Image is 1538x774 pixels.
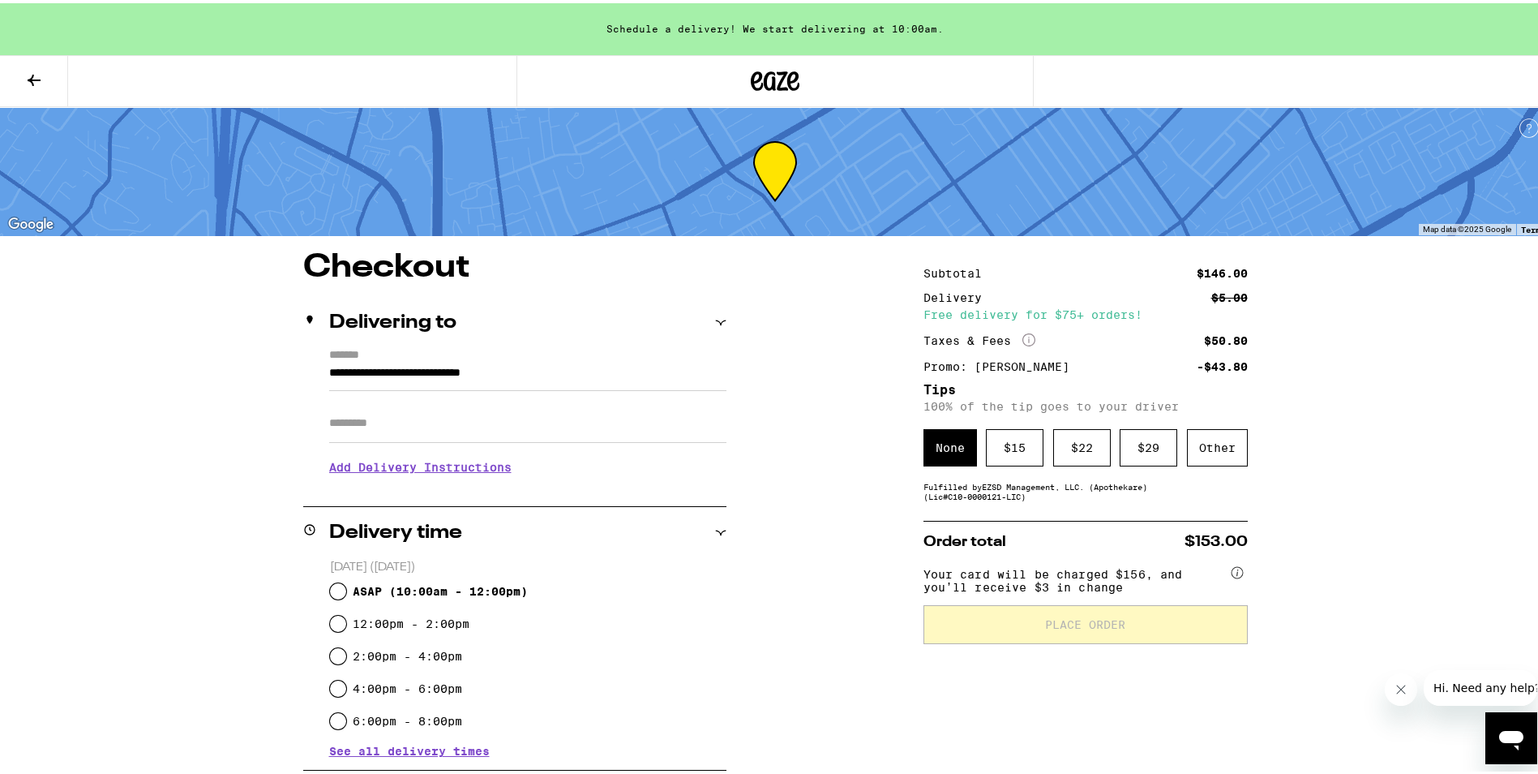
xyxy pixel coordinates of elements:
div: $5.00 [1211,289,1248,300]
div: $ 29 [1120,426,1177,463]
span: Place Order [1045,616,1125,627]
span: ASAP ( 10:00am - 12:00pm ) [353,582,528,595]
div: $ 22 [1053,426,1111,463]
h2: Delivering to [329,310,456,329]
div: -$43.80 [1197,358,1248,369]
iframe: Button to launch messaging window [1485,709,1537,761]
div: Taxes & Fees [923,330,1035,345]
iframe: Message from company [1424,667,1537,703]
img: Google [4,211,58,232]
label: 4:00pm - 6:00pm [353,679,462,692]
label: 6:00pm - 8:00pm [353,712,462,725]
p: [DATE] ([DATE]) [330,557,726,572]
div: Delivery [923,289,993,300]
h2: Delivery time [329,520,462,540]
button: See all delivery times [329,742,490,754]
span: Order total [923,531,1006,546]
div: $ 15 [986,426,1043,463]
div: Other [1187,426,1248,463]
label: 12:00pm - 2:00pm [353,614,469,627]
div: Free delivery for $75+ orders! [923,306,1248,317]
span: Hi. Need any help? [10,11,117,24]
button: Place Order [923,602,1248,641]
h5: Tips [923,381,1248,393]
div: None [923,426,977,463]
div: $50.80 [1204,332,1248,343]
a: Open this area in Google Maps (opens a new window) [4,211,58,232]
iframe: Close message [1385,670,1417,703]
h1: Checkout [303,248,726,281]
span: Your card will be charged $156, and you’ll receive $3 in change [923,559,1228,591]
div: Promo: [PERSON_NAME] [923,358,1081,369]
p: 100% of the tip goes to your driver [923,397,1248,410]
div: $146.00 [1197,264,1248,276]
label: 2:00pm - 4:00pm [353,647,462,660]
span: Map data ©2025 Google [1423,221,1511,230]
p: We'll contact you at [PHONE_NUMBER] when we arrive [329,483,726,496]
span: $153.00 [1185,531,1248,546]
h3: Add Delivery Instructions [329,445,726,483]
div: Fulfilled by EZSD Management, LLC. (Apothekare) (Lic# C10-0000121-LIC ) [923,479,1248,498]
div: Subtotal [923,264,993,276]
